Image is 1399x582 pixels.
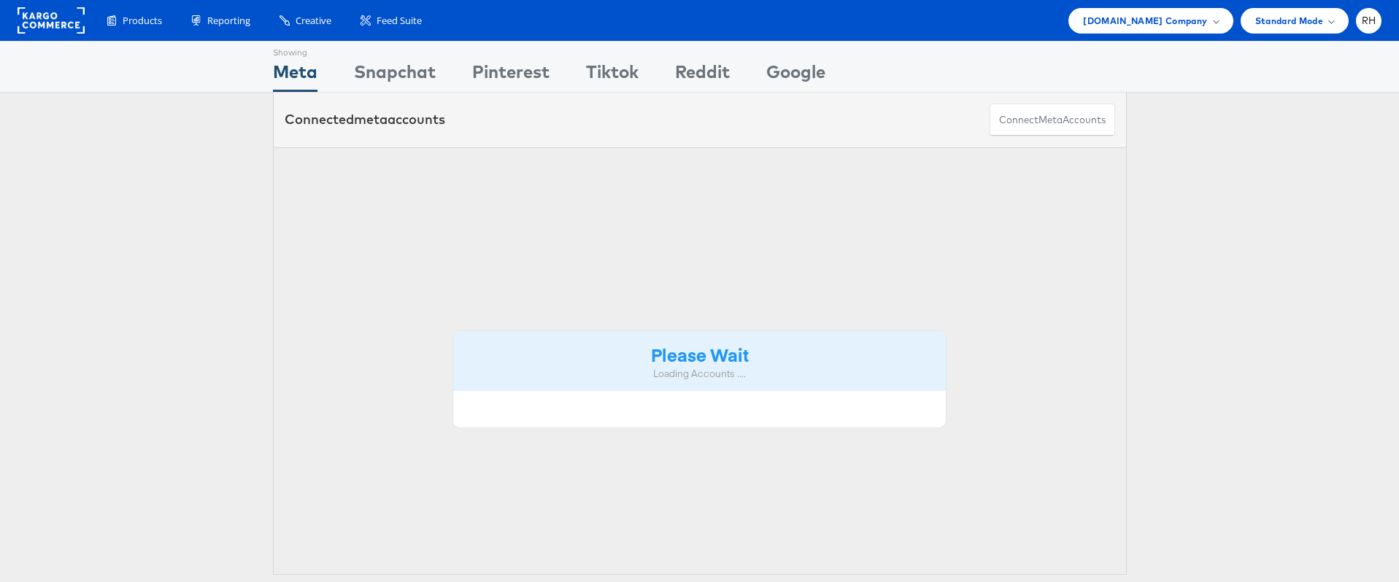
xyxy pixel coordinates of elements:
[285,110,445,129] div: Connected accounts
[464,367,936,381] div: Loading Accounts ....
[472,59,550,92] div: Pinterest
[651,342,749,366] strong: Please Wait
[990,104,1115,136] button: ConnectmetaAccounts
[123,14,162,28] span: Products
[377,14,422,28] span: Feed Suite
[354,111,388,128] span: meta
[1083,13,1207,28] span: [DOMAIN_NAME] Company
[675,59,730,92] div: Reddit
[273,59,317,92] div: Meta
[296,14,331,28] span: Creative
[273,42,317,59] div: Showing
[586,59,639,92] div: Tiktok
[1038,113,1063,127] span: meta
[1255,13,1323,28] span: Standard Mode
[1362,16,1376,26] span: RH
[207,14,250,28] span: Reporting
[354,59,436,92] div: Snapchat
[766,59,825,92] div: Google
